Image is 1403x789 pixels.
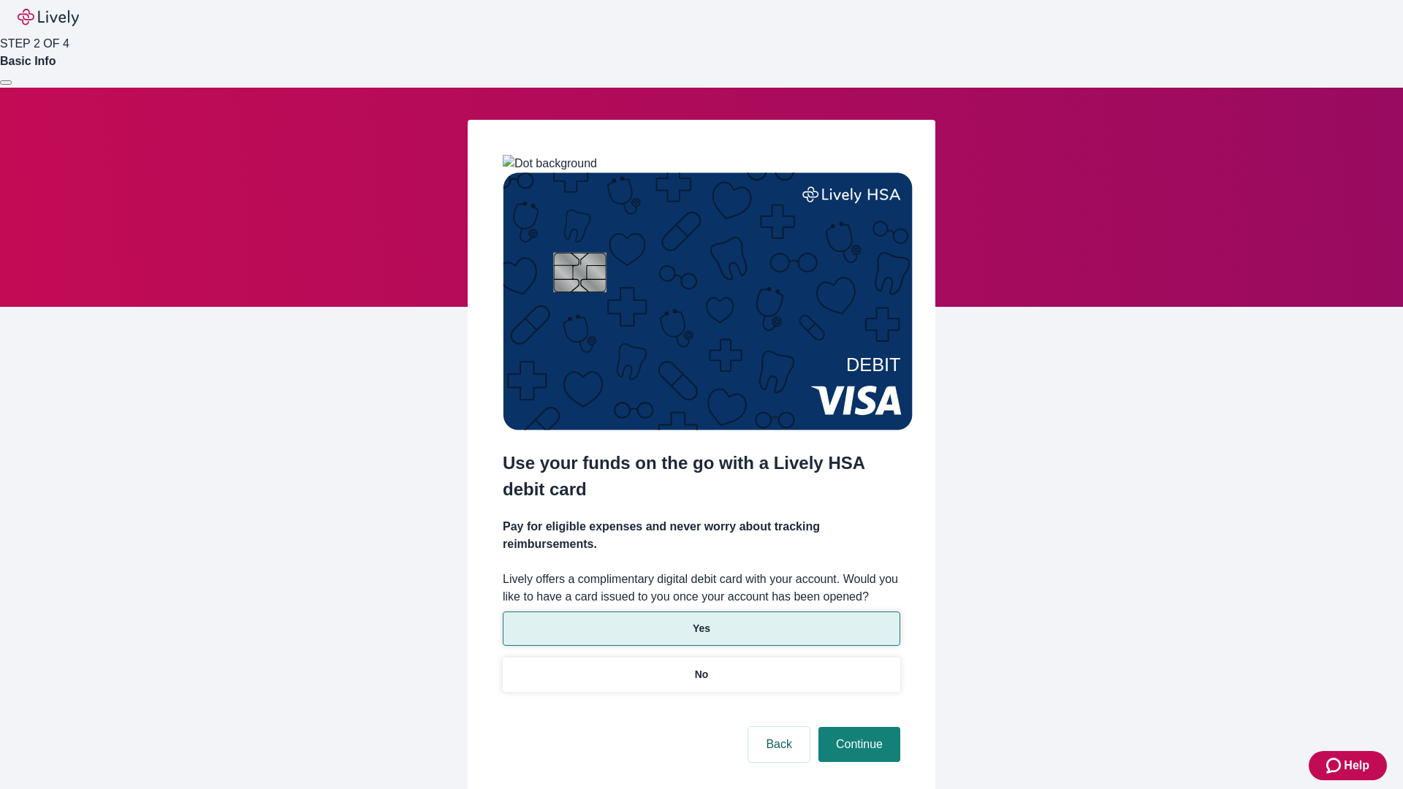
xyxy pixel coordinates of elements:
[503,155,597,172] img: Dot background
[503,172,913,430] img: Debit card
[748,727,810,762] button: Back
[818,727,900,762] button: Continue
[1326,757,1344,774] svg: Zendesk support icon
[18,9,79,26] img: Lively
[503,657,900,692] button: No
[503,518,900,553] h4: Pay for eligible expenses and never worry about tracking reimbursements.
[1344,757,1369,774] span: Help
[503,450,900,503] h2: Use your funds on the go with a Lively HSA debit card
[695,667,709,682] p: No
[503,611,900,646] button: Yes
[1309,751,1387,780] button: Zendesk support iconHelp
[693,621,710,636] p: Yes
[503,571,900,606] label: Lively offers a complimentary digital debit card with your account. Would you like to have a card...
